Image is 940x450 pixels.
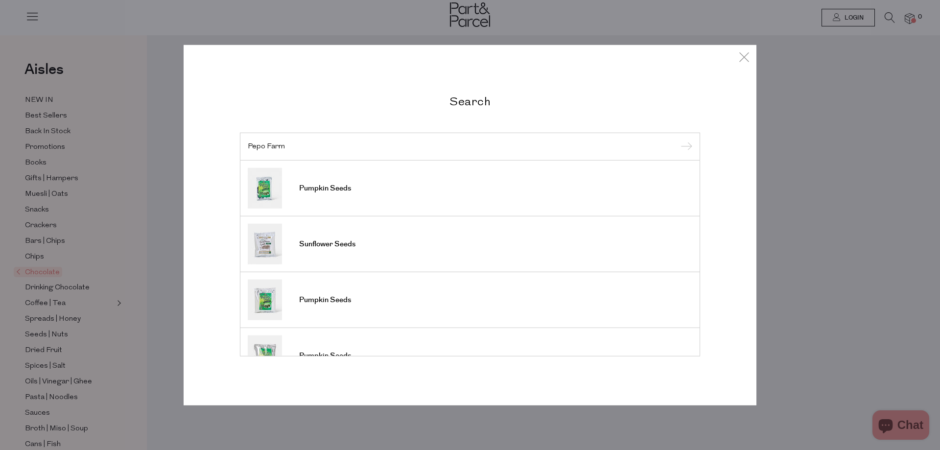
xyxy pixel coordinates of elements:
[248,224,692,264] a: Sunflower Seeds
[299,351,351,361] span: Pumpkin Seeds
[248,168,692,209] a: Pumpkin Seeds
[248,142,692,150] input: Search
[299,295,351,305] span: Pumpkin Seeds
[248,280,282,320] img: Pumpkin Seeds
[240,94,700,108] h2: Search
[248,224,282,264] img: Sunflower Seeds
[248,335,692,376] a: Pumpkin Seeds
[299,239,355,249] span: Sunflower Seeds
[248,335,282,376] img: Pumpkin Seeds
[248,280,692,320] a: Pumpkin Seeds
[248,168,282,209] img: Pumpkin Seeds
[299,184,351,193] span: Pumpkin Seeds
